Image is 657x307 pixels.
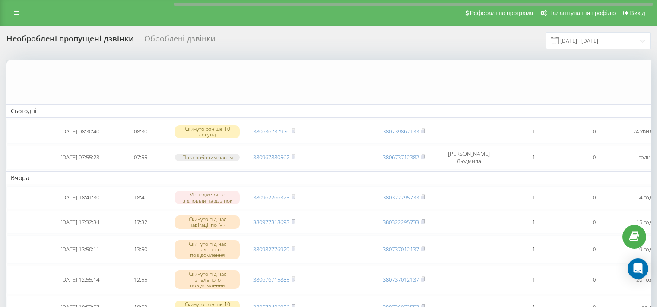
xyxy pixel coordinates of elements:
[383,127,419,135] a: 380739862133
[564,266,624,294] td: 0
[110,146,171,170] td: 07:55
[383,218,419,226] a: 380322295733
[253,193,289,201] a: 380962266323
[253,218,289,226] a: 380977318693
[470,9,533,16] span: Реферальна програма
[175,215,240,228] div: Скинуто під час навігації по IVR
[110,235,171,264] td: 13:50
[503,186,564,209] td: 1
[50,235,110,264] td: [DATE] 13:50:11
[50,211,110,234] td: [DATE] 17:32:34
[253,245,289,253] a: 380982776929
[253,275,289,283] a: 380676715885
[503,211,564,234] td: 1
[110,120,171,144] td: 08:30
[50,120,110,144] td: [DATE] 08:30:40
[253,127,289,135] a: 380636737976
[503,146,564,170] td: 1
[144,34,215,47] div: Оброблені дзвінки
[175,125,240,138] div: Скинуто раніше 10 секунд
[383,245,419,253] a: 380737012137
[110,186,171,209] td: 18:41
[548,9,616,16] span: Налаштування профілю
[175,270,240,289] div: Скинуто під час вітального повідомлення
[110,211,171,234] td: 17:32
[175,154,240,161] div: Поза робочим часом
[383,275,419,283] a: 380737012137
[383,193,419,201] a: 380322295733
[383,153,419,161] a: 380673712382
[503,120,564,144] td: 1
[253,153,289,161] a: 380967880562
[503,266,564,294] td: 1
[50,146,110,170] td: [DATE] 07:55:23
[110,266,171,294] td: 12:55
[564,211,624,234] td: 0
[434,146,503,170] td: [PERSON_NAME] Людмила
[50,266,110,294] td: [DATE] 12:55:14
[564,235,624,264] td: 0
[564,146,624,170] td: 0
[564,186,624,209] td: 0
[175,240,240,259] div: Скинуто під час вітального повідомлення
[564,120,624,144] td: 0
[50,186,110,209] td: [DATE] 18:41:30
[630,9,645,16] span: Вихід
[628,258,648,279] div: Open Intercom Messenger
[503,235,564,264] td: 1
[6,34,134,47] div: Необроблені пропущені дзвінки
[175,191,240,204] div: Менеджери не відповіли на дзвінок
